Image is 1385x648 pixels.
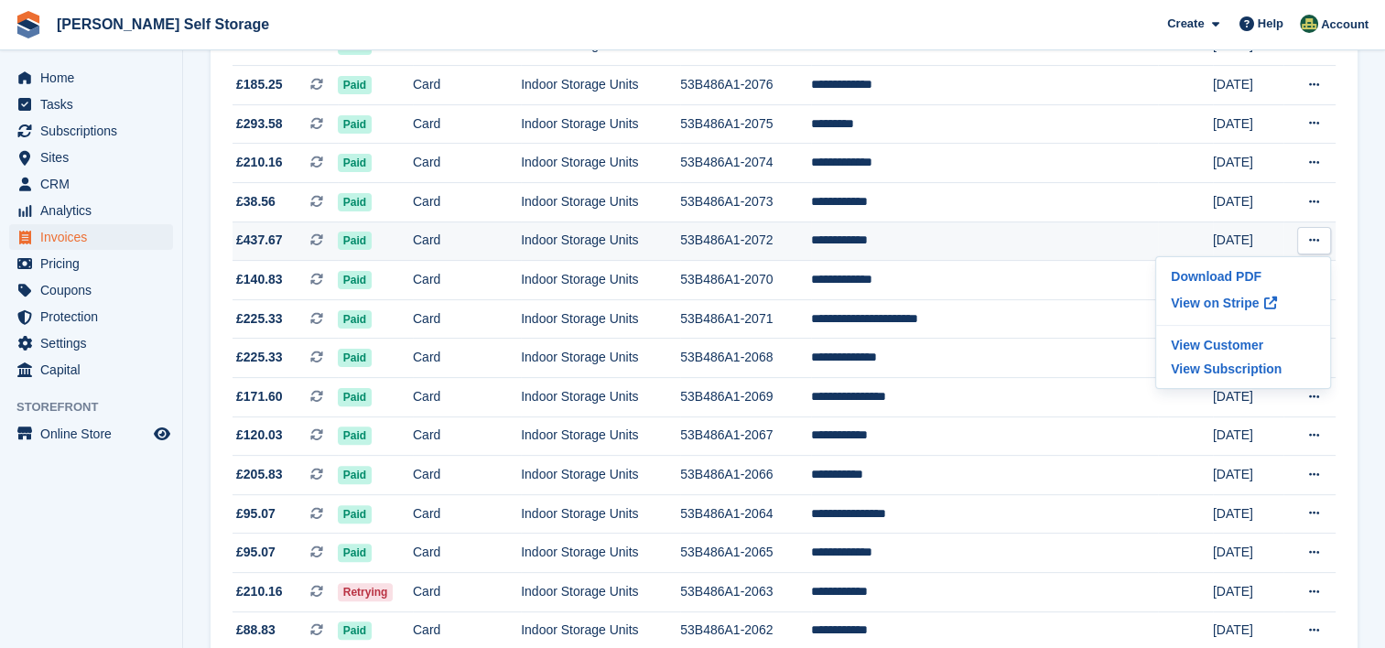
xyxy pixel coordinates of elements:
[236,192,276,211] span: £38.56
[413,494,521,534] td: Card
[236,426,283,445] span: £120.03
[413,66,521,105] td: Card
[236,75,283,94] span: £185.25
[151,423,173,445] a: Preview store
[9,145,173,170] a: menu
[521,534,680,573] td: Indoor Storage Units
[413,456,521,495] td: Card
[338,115,372,134] span: Paid
[1213,104,1283,144] td: [DATE]
[338,271,372,289] span: Paid
[9,357,173,383] a: menu
[1163,357,1323,381] a: View Subscription
[1213,378,1283,417] td: [DATE]
[680,572,811,611] td: 53B486A1-2063
[521,416,680,456] td: Indoor Storage Units
[9,251,173,276] a: menu
[413,183,521,222] td: Card
[1213,534,1283,573] td: [DATE]
[1163,333,1323,357] a: View Customer
[680,104,811,144] td: 53B486A1-2075
[236,621,276,640] span: £88.83
[680,494,811,534] td: 53B486A1-2064
[338,544,372,562] span: Paid
[338,388,372,406] span: Paid
[9,198,173,223] a: menu
[680,261,811,300] td: 53B486A1-2070
[680,66,811,105] td: 53B486A1-2076
[40,224,150,250] span: Invoices
[40,171,150,197] span: CRM
[9,171,173,197] a: menu
[338,310,372,329] span: Paid
[680,534,811,573] td: 53B486A1-2065
[40,251,150,276] span: Pricing
[40,304,150,329] span: Protection
[1213,572,1283,611] td: [DATE]
[680,339,811,378] td: 53B486A1-2068
[9,330,173,356] a: menu
[40,277,150,303] span: Coupons
[40,65,150,91] span: Home
[40,330,150,356] span: Settings
[521,66,680,105] td: Indoor Storage Units
[40,92,150,117] span: Tasks
[236,231,283,250] span: £437.67
[40,145,150,170] span: Sites
[9,65,173,91] a: menu
[338,232,372,250] span: Paid
[338,505,372,524] span: Paid
[680,144,811,183] td: 53B486A1-2074
[1213,456,1283,495] td: [DATE]
[521,572,680,611] td: Indoor Storage Units
[338,427,372,445] span: Paid
[236,543,276,562] span: £95.07
[338,193,372,211] span: Paid
[40,357,150,383] span: Capital
[413,299,521,339] td: Card
[9,304,173,329] a: menu
[521,299,680,339] td: Indoor Storage Units
[1213,144,1283,183] td: [DATE]
[1321,16,1369,34] span: Account
[521,378,680,417] td: Indoor Storage Units
[413,378,521,417] td: Card
[413,144,521,183] td: Card
[1300,15,1318,33] img: Julie Williams
[236,465,283,484] span: £205.83
[236,309,283,329] span: £225.33
[236,504,276,524] span: £95.07
[1167,15,1204,33] span: Create
[338,76,372,94] span: Paid
[413,339,521,378] td: Card
[1163,265,1323,288] a: Download PDF
[413,221,521,261] td: Card
[413,572,521,611] td: Card
[338,583,394,601] span: Retrying
[9,224,173,250] a: menu
[413,534,521,573] td: Card
[413,104,521,144] td: Card
[413,416,521,456] td: Card
[40,421,150,447] span: Online Store
[236,114,283,134] span: £293.58
[1213,416,1283,456] td: [DATE]
[521,104,680,144] td: Indoor Storage Units
[1213,494,1283,534] td: [DATE]
[236,348,283,367] span: £225.33
[413,261,521,300] td: Card
[236,387,283,406] span: £171.60
[1213,66,1283,105] td: [DATE]
[521,494,680,534] td: Indoor Storage Units
[9,277,173,303] a: menu
[1258,15,1283,33] span: Help
[338,621,372,640] span: Paid
[338,154,372,172] span: Paid
[236,582,283,601] span: £210.16
[16,398,182,416] span: Storefront
[1163,288,1323,318] a: View on Stripe
[521,339,680,378] td: Indoor Storage Units
[9,421,173,447] a: menu
[9,92,173,117] a: menu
